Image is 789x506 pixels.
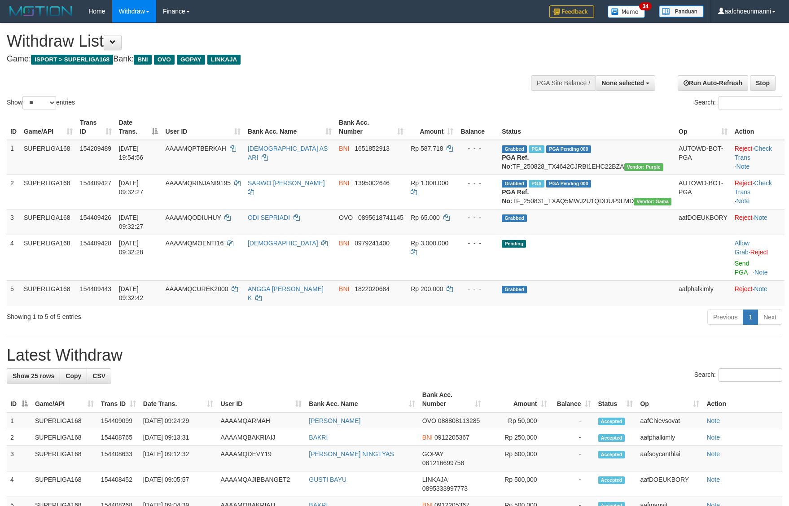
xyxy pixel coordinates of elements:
span: GOPAY [422,450,443,458]
th: Trans ID: activate to sort column ascending [76,114,115,140]
b: PGA Ref. No: [502,188,529,205]
td: 4 [7,471,31,497]
img: MOTION_logo.png [7,4,75,18]
a: [PERSON_NAME] [309,417,360,424]
td: [DATE] 09:13:31 [140,429,217,446]
a: 1 [743,310,758,325]
span: Rp 3.000.000 [411,240,448,247]
th: Amount: activate to sort column ascending [407,114,457,140]
a: Note [736,163,750,170]
img: panduan.png [659,5,704,17]
a: Reject [735,285,753,292]
a: ODI SEPRIADI [248,214,290,221]
a: Note [706,417,720,424]
span: 154409428 [80,240,111,247]
th: Bank Acc. Number: activate to sort column ascending [335,114,407,140]
span: OVO [154,55,175,65]
th: Balance [457,114,498,140]
span: BNI [339,285,349,292]
h4: Game: Bank: [7,55,517,64]
span: AAAAMQRINJANI9195 [165,179,231,187]
span: Grabbed [502,180,527,188]
td: SUPERLIGA168 [31,446,97,471]
span: AAAAMQMOENTI16 [165,240,224,247]
td: Rp 600,000 [485,446,551,471]
img: Feedback.jpg [549,5,594,18]
span: Copy [66,372,81,379]
th: Bank Acc. Name: activate to sort column ascending [244,114,335,140]
span: LINKAJA [422,476,447,483]
a: SARWO [PERSON_NAME] [248,179,325,187]
span: 154409427 [80,179,111,187]
a: [DEMOGRAPHIC_DATA] [248,240,318,247]
td: 154408452 [97,471,140,497]
td: AAAAMQAJIBBANGET2 [217,471,305,497]
span: Rp 200.000 [411,285,443,292]
td: 154408633 [97,446,140,471]
b: PGA Ref. No: [502,154,529,170]
a: Next [758,310,782,325]
a: Reject [735,179,753,187]
a: Note [754,214,767,221]
th: Op: activate to sort column ascending [636,387,703,412]
img: Button%20Memo.svg [608,5,645,18]
span: Copy 081216699758 to clipboard [422,459,464,467]
a: CSV [87,368,111,384]
td: SUPERLIGA168 [31,412,97,429]
td: SUPERLIGA168 [20,209,76,235]
span: [DATE] 09:32:28 [119,240,144,256]
td: 1 [7,140,20,175]
td: - [551,471,595,497]
td: AUTOWD-BOT-PGA [675,140,731,175]
div: - - - [460,144,495,153]
td: AAAAMQDEVY19 [217,446,305,471]
span: AAAAMQCUREK2000 [165,285,228,292]
a: Note [706,450,720,458]
label: Show entries [7,96,75,109]
td: TF_250828_TX4642CJRBI1EHC22BZA [498,140,675,175]
input: Search: [719,96,782,109]
td: SUPERLIGA168 [31,471,97,497]
a: Show 25 rows [7,368,60,384]
a: Note [706,476,720,483]
th: Action [731,114,785,140]
th: User ID: activate to sort column ascending [162,114,244,140]
a: Note [754,269,768,276]
span: BNI [339,179,349,187]
span: Copy 1651852913 to clipboard [355,145,390,152]
span: [DATE] 19:54:56 [119,145,144,161]
a: Reject [750,249,768,256]
td: · · [731,140,785,175]
th: Status: activate to sort column ascending [595,387,637,412]
span: Copy 1395002646 to clipboard [355,179,390,187]
th: Game/API: activate to sort column ascending [20,114,76,140]
th: User ID: activate to sort column ascending [217,387,305,412]
td: aafDOEUKBORY [636,471,703,497]
div: - - - [460,284,495,293]
th: Balance: activate to sort column ascending [551,387,595,412]
td: 1 [7,412,31,429]
span: Rp 65.000 [411,214,440,221]
div: - - - [460,213,495,222]
td: 5 [7,280,20,306]
td: Rp 250,000 [485,429,551,446]
td: 154409099 [97,412,140,429]
span: None selected [601,79,644,87]
td: · [731,235,785,280]
span: ISPORT > SUPERLIGA168 [31,55,113,65]
td: aafDOEUKBORY [675,209,731,235]
a: Previous [707,310,743,325]
th: Date Trans.: activate to sort column descending [115,114,162,140]
span: Vendor URL: https://trx4.1velocity.biz [624,163,663,171]
th: Bank Acc. Number: activate to sort column ascending [419,387,485,412]
a: Check Trans [735,145,772,161]
td: 2 [7,174,20,209]
span: Copy 0895618741145 to clipboard [358,214,403,221]
span: Rp 1.000.000 [411,179,448,187]
td: · · [731,174,785,209]
th: Status [498,114,675,140]
th: ID [7,114,20,140]
a: Run Auto-Refresh [678,75,748,91]
span: Marked by aafsoycanthlai [529,180,544,188]
td: 2 [7,429,31,446]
